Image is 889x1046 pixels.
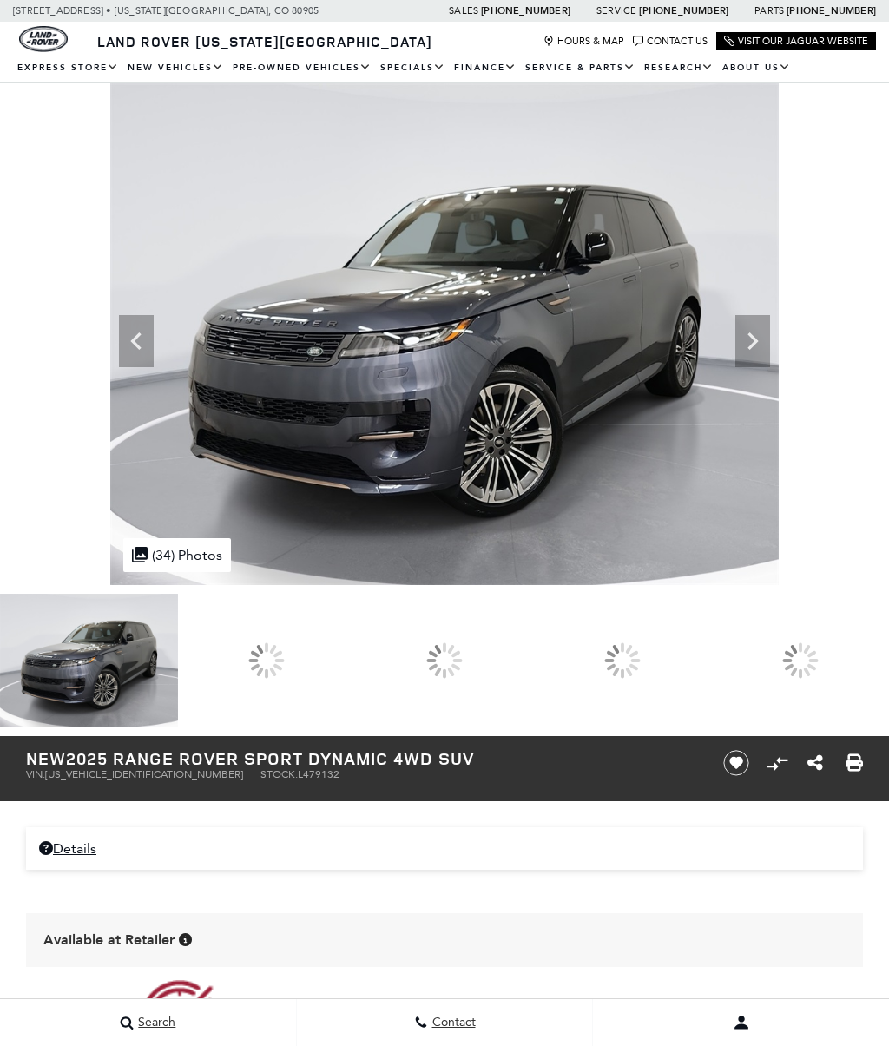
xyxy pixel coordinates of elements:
[13,5,319,16] a: [STREET_ADDRESS] • [US_STATE][GEOGRAPHIC_DATA], CO 80905
[26,749,698,768] h1: 2025 Range Rover Sport Dynamic 4WD SUV
[639,4,728,17] a: [PHONE_NUMBER]
[543,36,624,47] a: Hours & Map
[87,32,443,51] a: Land Rover [US_STATE][GEOGRAPHIC_DATA]
[43,931,175,950] span: Available at Retailer
[428,1016,476,1030] span: Contact
[45,768,243,780] span: [US_VEHICLE_IDENTIFICATION_NUMBER]
[19,26,68,52] img: Land Rover
[26,747,66,770] strong: New
[260,768,298,780] span: Stock:
[179,933,192,946] div: Vehicle is in stock and ready for immediate delivery. Due to demand, availability is subject to c...
[298,768,339,780] span: L479132
[13,53,876,83] nav: Main Navigation
[764,750,790,776] button: Compare vehicle
[640,53,718,83] a: Research
[633,36,708,47] a: Contact Us
[123,538,231,572] div: (34) Photos
[376,53,450,83] a: Specials
[450,53,521,83] a: Finance
[19,26,68,52] a: land-rover
[593,1001,889,1044] button: user-profile-menu
[521,53,640,83] a: Service & Parts
[718,53,795,83] a: About Us
[724,36,868,47] a: Visit Our Jaguar Website
[39,840,850,857] a: Details
[97,32,432,51] span: Land Rover [US_STATE][GEOGRAPHIC_DATA]
[26,768,45,780] span: VIN:
[807,753,823,773] a: Share this New 2025 Range Rover Sport Dynamic 4WD SUV
[110,83,780,585] img: New 2025 Varesine Blue Land Rover Dynamic image 1
[228,53,376,83] a: Pre-Owned Vehicles
[134,1016,175,1030] span: Search
[481,4,570,17] a: [PHONE_NUMBER]
[787,4,876,17] a: [PHONE_NUMBER]
[717,749,755,777] button: Save vehicle
[123,53,228,83] a: New Vehicles
[13,53,123,83] a: EXPRESS STORE
[846,753,863,773] a: Print this New 2025 Range Rover Sport Dynamic 4WD SUV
